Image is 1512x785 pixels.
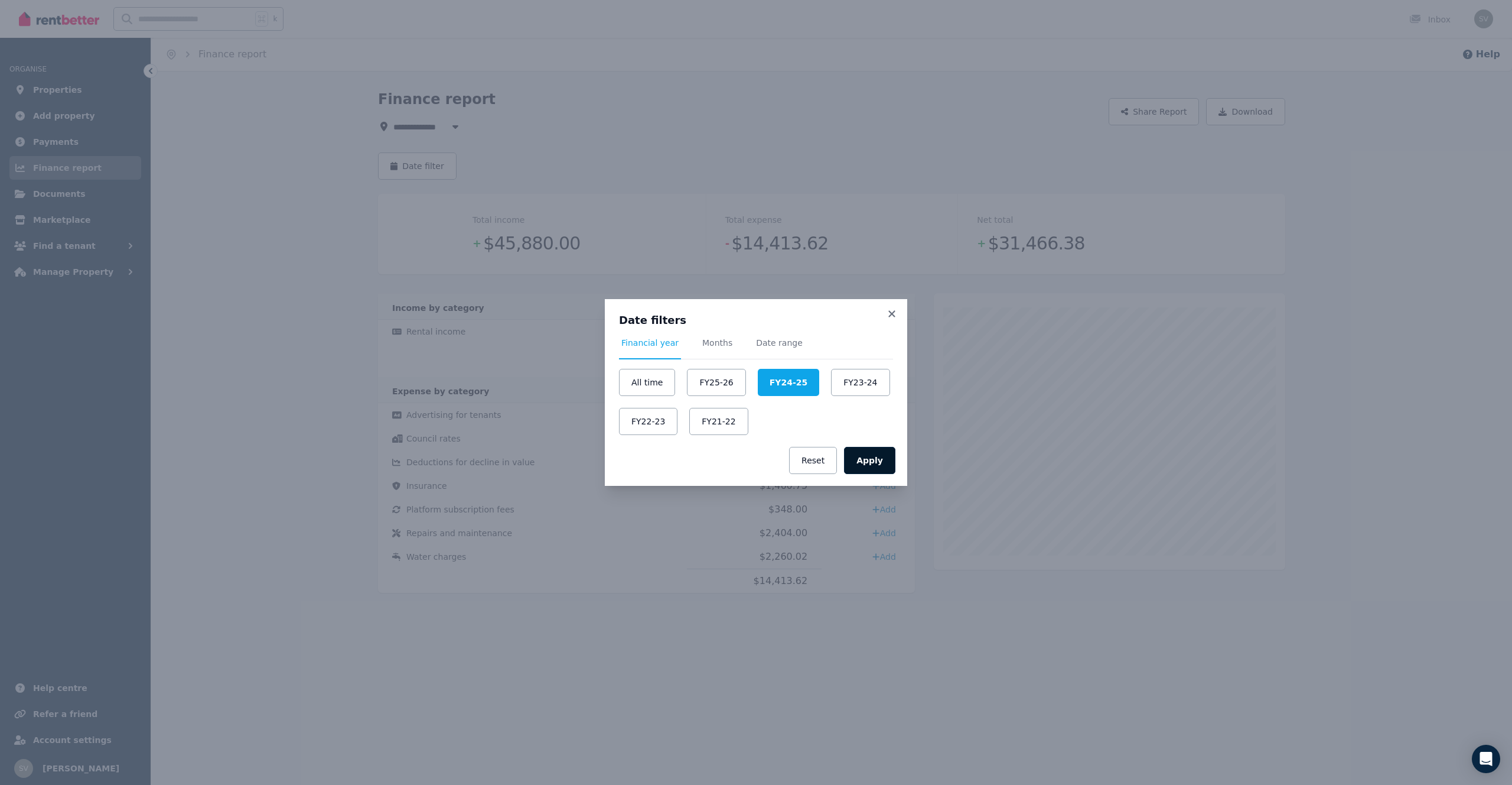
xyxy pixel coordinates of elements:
div: Open Intercom Messenger [1472,745,1500,773]
h3: Date filters [619,313,893,327]
span: Financial year [621,337,679,349]
button: Reset [789,447,837,474]
button: FY24-25 [758,369,819,396]
span: Date range [756,337,803,349]
button: Apply [844,447,895,474]
button: FY25-26 [687,369,745,396]
button: FY22-23 [619,408,677,435]
button: All time [619,369,675,396]
span: Months [702,337,732,349]
button: FY23-24 [831,369,889,396]
nav: Tabs [619,337,893,359]
button: FY21-22 [689,408,748,435]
